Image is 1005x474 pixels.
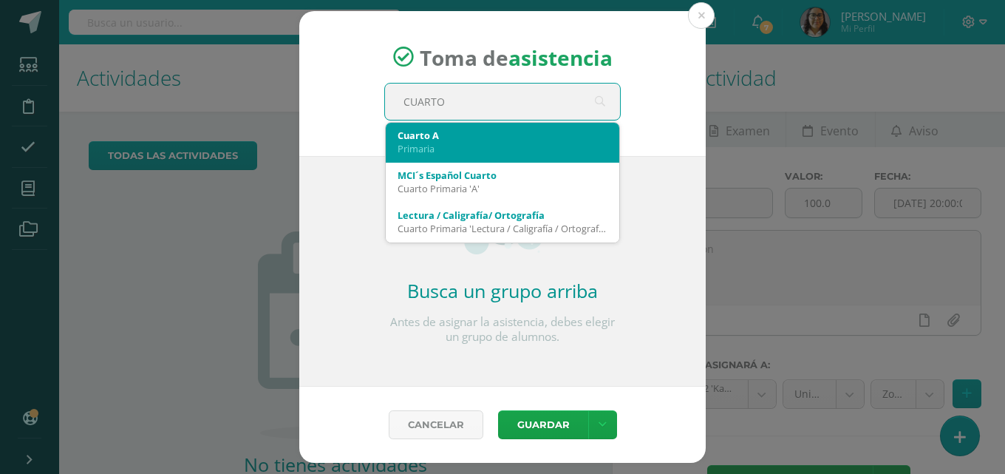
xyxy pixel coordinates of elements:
div: Primaria [398,142,607,155]
span: Toma de [420,43,613,71]
div: Cuarto Primaria 'Lectura / Caligrafía / Ortografía' [398,222,607,235]
strong: asistencia [508,43,613,71]
button: Close (Esc) [688,2,715,29]
p: Antes de asignar la asistencia, debes elegir un grupo de alumnos. [384,315,621,345]
div: Cuarto A [398,129,607,142]
div: Lectura / Caligrafía/ Ortografía [398,209,607,222]
input: Busca un grado o sección aquí... [385,84,620,120]
div: MCI´s Español Cuarto [398,169,607,182]
a: Cancelar [389,410,483,439]
button: Guardar [498,410,588,439]
h2: Busca un grupo arriba [384,278,621,303]
div: Cuarto Primaria 'A' [398,182,607,195]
